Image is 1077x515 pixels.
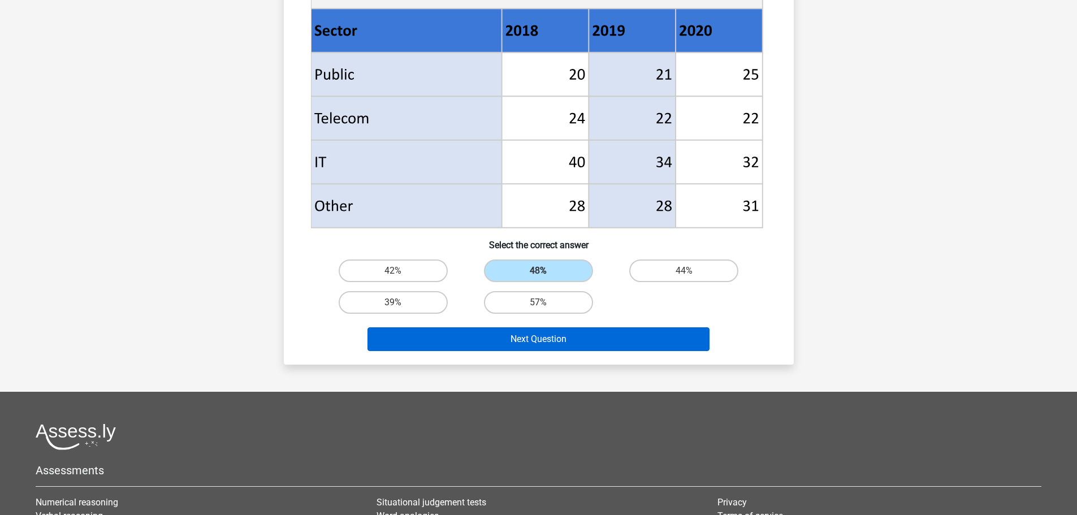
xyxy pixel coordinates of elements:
[629,259,738,282] label: 44%
[36,464,1041,477] h5: Assessments
[367,327,710,351] button: Next Question
[484,291,593,314] label: 57%
[339,259,448,282] label: 42%
[36,497,118,508] a: Numerical reasoning
[36,423,116,450] img: Assessly logo
[339,291,448,314] label: 39%
[484,259,593,282] label: 48%
[302,231,776,250] h6: Select the correct answer
[377,497,486,508] a: Situational judgement tests
[717,497,747,508] a: Privacy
